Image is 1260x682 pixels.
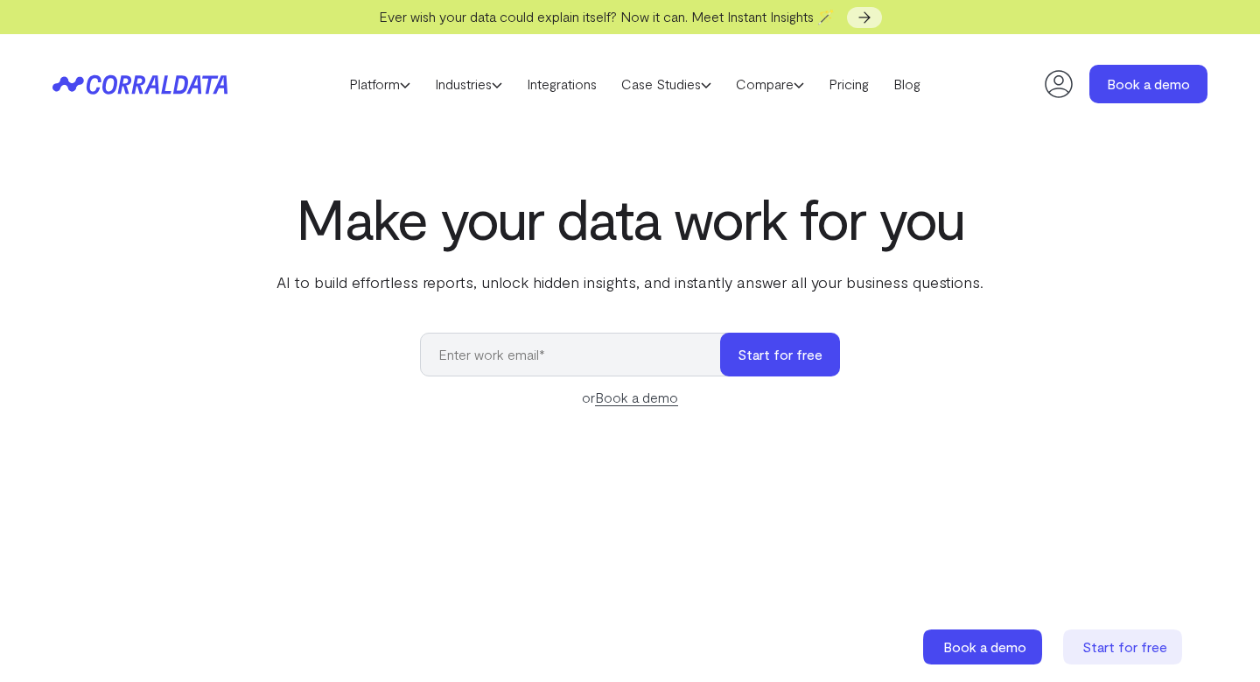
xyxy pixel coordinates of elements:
a: Platform [337,71,423,97]
div: or [420,387,840,408]
a: Book a demo [595,389,678,406]
a: Pricing [816,71,881,97]
h1: Make your data work for you [273,186,987,250]
a: Book a demo [923,629,1046,664]
span: Start for free [1082,638,1167,655]
p: AI to build effortless reports, unlock hidden insights, and instantly answer all your business qu... [273,271,987,293]
input: Enter work email* [420,333,738,376]
span: Ever wish your data could explain itself? Now it can. Meet Instant Insights 🪄 [379,8,835,25]
a: Industries [423,71,514,97]
a: Blog [881,71,933,97]
a: Integrations [514,71,609,97]
span: Book a demo [943,638,1026,655]
button: Start for free [720,333,840,376]
a: Case Studies [609,71,724,97]
a: Book a demo [1089,65,1207,103]
a: Compare [724,71,816,97]
a: Start for free [1063,629,1186,664]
